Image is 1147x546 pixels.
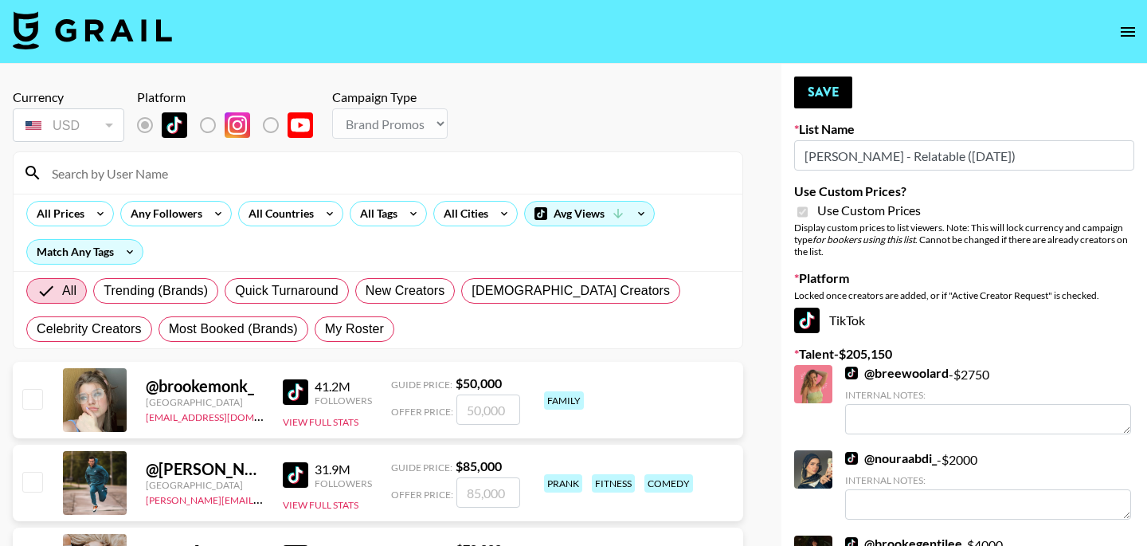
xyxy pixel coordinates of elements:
label: Platform [794,270,1134,286]
div: Any Followers [121,202,206,226]
div: All Prices [27,202,88,226]
span: [DEMOGRAPHIC_DATA] Creators [472,281,670,300]
div: [GEOGRAPHIC_DATA] [146,479,264,491]
img: TikTok [845,367,858,379]
div: All Tags [350,202,401,226]
img: Instagram [225,112,250,138]
span: Guide Price: [391,462,452,473]
div: All Countries [239,202,317,226]
span: New Creators [366,281,445,300]
div: List locked to TikTok. [137,108,326,142]
img: TikTok [845,452,858,465]
em: for bookers using this list [812,234,915,246]
span: Guide Price: [391,379,452,391]
span: My Roster [325,320,384,339]
a: [PERSON_NAME][EMAIL_ADDRESS][DOMAIN_NAME] [146,491,382,506]
img: TikTok [283,462,308,488]
span: Offer Price: [391,489,453,501]
div: family [544,391,584,410]
button: Save [794,77,852,108]
div: @ [PERSON_NAME].[PERSON_NAME] [146,459,264,479]
label: Talent - $ 205,150 [794,346,1134,362]
input: 85,000 [456,477,520,508]
div: Locked once creators are added, or if "Active Creator Request" is checked. [794,289,1134,301]
div: @ brookemonk_ [146,376,264,396]
div: - $ 2000 [845,450,1131,520]
div: Followers [315,395,372,407]
span: Offer Price: [391,406,453,418]
img: TikTok [162,112,187,138]
div: USD [16,112,121,139]
div: Currency is locked to USD [13,105,124,145]
div: TikTok [794,308,1134,333]
div: Platform [137,89,326,105]
span: Trending (Brands) [104,281,208,300]
div: Followers [315,477,372,489]
div: Avg Views [525,202,654,226]
span: Celebrity Creators [37,320,142,339]
a: [EMAIL_ADDRESS][DOMAIN_NAME] [146,408,306,423]
span: All [62,281,76,300]
img: YouTube [288,112,313,138]
input: 50,000 [456,395,520,425]
div: prank [544,474,582,493]
button: View Full Stats [283,416,358,428]
strong: $ 85,000 [456,458,502,473]
div: comedy [644,474,693,493]
strong: $ 50,000 [456,375,502,391]
span: Quick Turnaround [235,281,339,300]
img: TikTok [283,379,308,405]
span: Use Custom Prices [817,202,921,218]
img: TikTok [794,308,820,333]
button: View Full Stats [283,499,358,511]
img: Grail Talent [13,11,172,49]
div: Currency [13,89,124,105]
div: 31.9M [315,462,372,477]
div: Internal Notes: [845,389,1131,401]
a: @nouraabdi_ [845,450,937,466]
label: Use Custom Prices? [794,183,1134,199]
div: Match Any Tags [27,240,143,264]
div: fitness [592,474,635,493]
div: All Cities [434,202,491,226]
input: Search by User Name [42,160,733,186]
div: - $ 2750 [845,365,1131,434]
button: open drawer [1112,16,1144,48]
span: Most Booked (Brands) [169,320,298,339]
a: @breewoolard [845,365,949,381]
div: [GEOGRAPHIC_DATA] [146,396,264,408]
div: Display custom prices to list viewers. Note: This will lock currency and campaign type . Cannot b... [794,222,1134,257]
div: Campaign Type [332,89,448,105]
div: 41.2M [315,379,372,395]
label: List Name [794,121,1134,137]
div: Internal Notes: [845,474,1131,486]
